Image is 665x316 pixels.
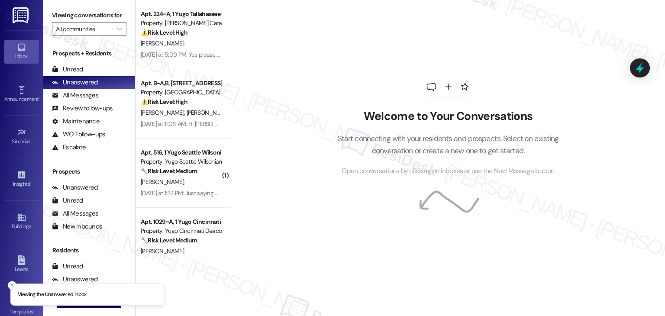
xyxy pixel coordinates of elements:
[187,109,230,116] span: [PERSON_NAME]
[324,132,572,157] p: Start connecting with your residents and prospects. Select an existing conversation or create a n...
[43,246,135,255] div: Residents
[52,9,126,22] label: Viewing conversations for
[141,39,184,47] span: [PERSON_NAME]
[52,196,83,205] div: Unread
[8,281,16,290] button: Close toast
[141,98,187,106] strong: ⚠️ Risk Level: High
[141,157,221,166] div: Property: Yugo Seattle Wilsonian
[30,180,31,186] span: •
[141,236,197,244] strong: 🔧 Risk Level: Medium
[141,167,197,175] strong: 🔧 Risk Level: Medium
[4,40,39,63] a: Inbox
[141,148,221,157] div: Apt. 516, 1 Yugo Seattle Wilsonian
[52,143,86,152] div: Escalate
[141,109,187,116] span: [PERSON_NAME]
[52,117,100,126] div: Maintenance
[4,125,39,148] a: Site Visit •
[141,217,221,226] div: Apt. 1029~A, 1 Yugo Cincinnati Deacon
[141,79,221,88] div: Apt. B~A,B, [STREET_ADDRESS]
[43,167,135,176] div: Prospects
[52,262,83,271] div: Unread
[52,104,113,113] div: Review follow-ups
[52,222,102,231] div: New Inbounds
[117,26,122,32] i: 
[4,253,39,276] a: Leads
[56,22,113,36] input: All communities
[141,19,221,28] div: Property: [PERSON_NAME] Catalyst
[52,130,105,139] div: WO Follow-ups
[52,78,98,87] div: Unanswered
[141,29,187,36] strong: ⚠️ Risk Level: High
[141,51,269,58] div: [DATE] at 5:09 PM: Yes please, that would be great!
[324,110,572,123] h2: Welcome to Your Conversations
[31,137,32,143] span: •
[141,178,184,186] span: [PERSON_NAME]
[141,226,221,235] div: Property: Yugo Cincinnati Deacon
[39,95,40,101] span: •
[141,10,221,19] div: Apt. 224~A, 1 Yugo Tallahassee Catalyst
[141,247,184,255] span: [PERSON_NAME]
[141,189,604,197] div: [DATE] at 1:32 PM: Just saying hi. But i did have a question. is there any way i can move in earl...
[13,7,30,23] img: ResiDesk Logo
[18,291,87,299] p: Viewing the Unanswered inbox
[43,49,135,58] div: Prospects + Residents
[342,166,554,177] span: Open conversations by clicking on inboxes or use the New Message button
[4,168,39,191] a: Insights •
[52,91,98,100] div: All Messages
[52,65,83,74] div: Unread
[4,210,39,233] a: Buildings
[52,183,98,192] div: Unanswered
[52,209,98,218] div: All Messages
[141,88,221,97] div: Property: [GEOGRAPHIC_DATA]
